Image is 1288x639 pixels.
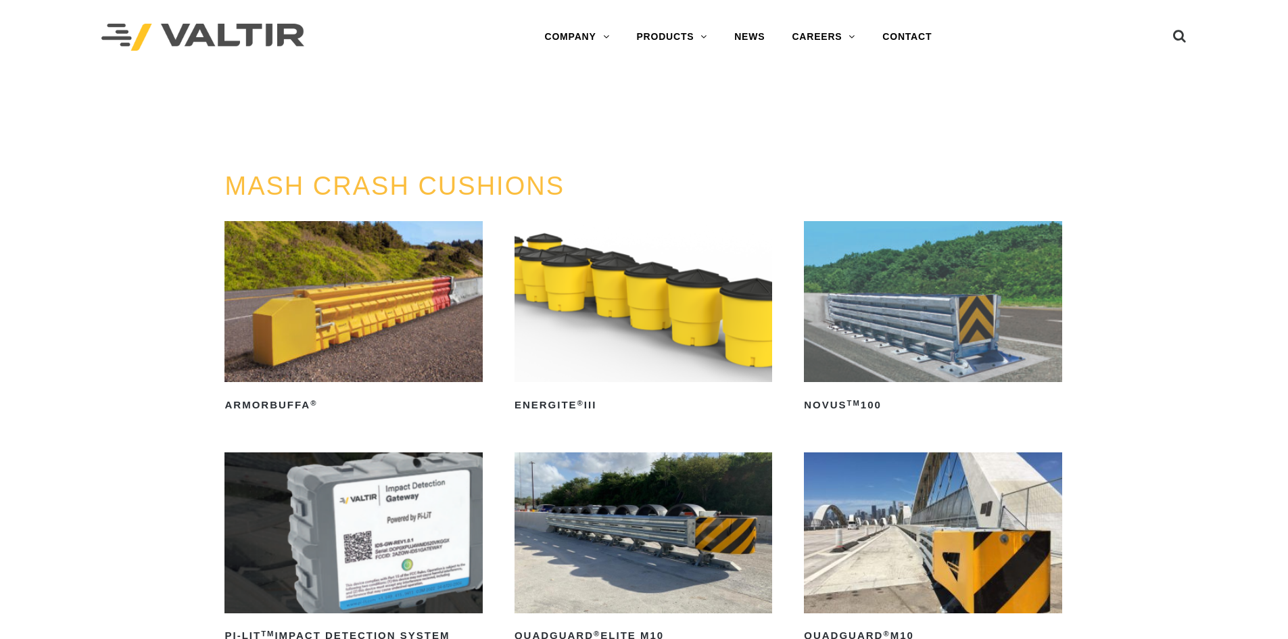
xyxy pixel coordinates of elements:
sup: TM [847,399,861,407]
a: MASH CRASH CUSHIONS [224,172,565,200]
h2: ArmorBuffa [224,394,482,416]
sup: ® [310,399,317,407]
a: NEWS [721,24,778,51]
h2: NOVUS 100 [804,394,1062,416]
a: ArmorBuffa® [224,221,482,416]
sup: TM [261,630,275,638]
sup: ® [594,630,600,638]
a: PRODUCTS [623,24,721,51]
a: ENERGITE®III [515,221,772,416]
a: CONTACT [869,24,945,51]
img: Valtir [101,24,304,51]
a: COMPANY [531,24,623,51]
h2: ENERGITE III [515,394,772,416]
a: NOVUSTM100 [804,221,1062,416]
sup: ® [577,399,584,407]
sup: ® [883,630,890,638]
a: CAREERS [778,24,869,51]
